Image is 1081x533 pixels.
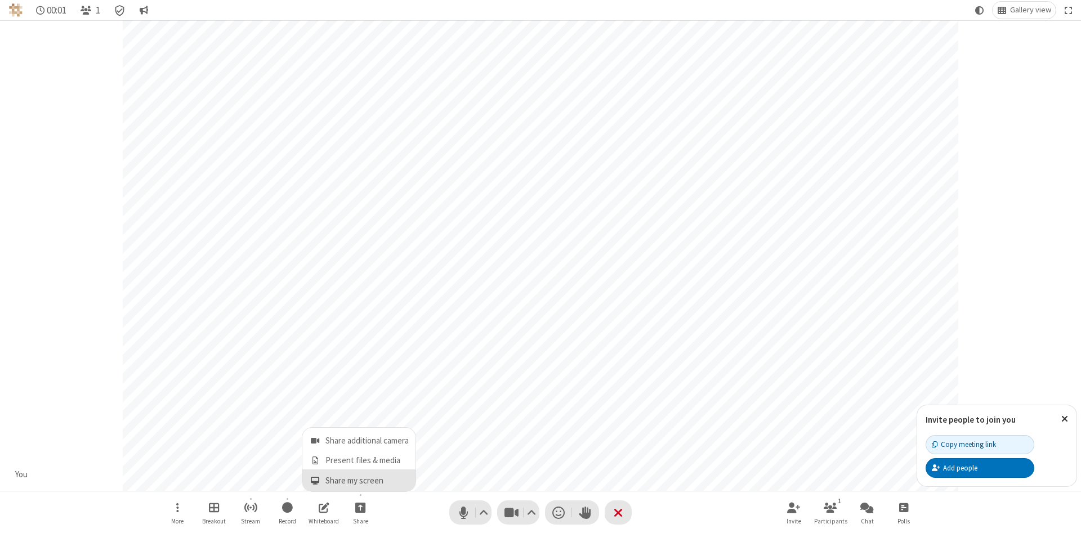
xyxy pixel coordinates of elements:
div: Timer [32,2,72,19]
button: Close popover [1053,405,1076,433]
span: 00:01 [47,5,66,16]
button: Share my screen [302,469,416,491]
button: Open poll [887,496,921,528]
span: Share my screen [325,476,409,486]
div: You [11,468,32,481]
button: Manage Breakout Rooms [197,496,231,528]
button: Open menu [343,496,377,528]
button: Present files & media [302,450,416,469]
span: Share additional camera [325,436,409,446]
button: Stop video (Alt+V) [497,500,539,525]
button: Using system theme [971,2,989,19]
button: Open participant list [814,496,847,528]
button: Invite participants (Alt+I) [777,496,811,528]
span: More [171,518,184,525]
img: QA Selenium DO NOT DELETE OR CHANGE [9,3,23,17]
button: Raise hand [572,500,599,525]
button: Conversation [135,2,153,19]
div: Copy meeting link [932,439,996,450]
span: Stream [241,518,260,525]
span: Gallery view [1010,6,1051,15]
button: Audio settings [476,500,492,525]
button: Add people [926,458,1034,477]
span: Record [279,518,296,525]
span: Share [353,518,368,525]
button: Start recording [270,496,304,528]
button: Open chat [850,496,884,528]
button: Change layout [993,2,1056,19]
button: Start streaming [234,496,267,528]
span: Present files & media [325,456,409,465]
span: Invite [787,518,801,525]
button: Send a reaction [545,500,572,525]
div: 1 [835,496,845,506]
span: Breakout [202,518,226,525]
button: Open participant list [75,2,105,19]
label: Invite people to join you [926,414,1016,425]
button: Copy meeting link [926,435,1034,454]
button: Fullscreen [1060,2,1077,19]
button: Share additional camera [302,428,416,450]
span: 1 [96,5,100,16]
span: Polls [897,518,910,525]
div: Meeting details Encryption enabled [109,2,131,19]
button: Open menu [160,496,194,528]
span: Chat [861,518,874,525]
button: Video setting [524,500,539,525]
button: Mute (Alt+A) [449,500,492,525]
button: End or leave meeting [605,500,632,525]
span: Whiteboard [309,518,339,525]
span: Participants [814,518,847,525]
button: Open shared whiteboard [307,496,341,528]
